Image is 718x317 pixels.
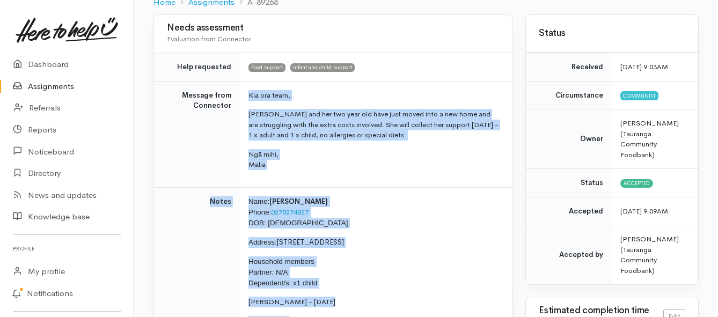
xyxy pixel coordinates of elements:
[539,306,663,316] h3: Estimated completion time
[248,63,285,72] span: Food support
[167,34,251,43] span: Evaluation from Connector
[620,179,653,188] span: Accepted
[154,53,240,82] td: Help requested
[526,53,612,82] td: Received
[526,197,612,225] td: Accepted
[526,109,612,169] td: Owner
[248,208,271,216] span: Phone:
[271,208,309,217] a: 0278274827
[248,219,348,227] span: DOB: [DEMOGRAPHIC_DATA]
[539,28,685,39] h3: Status
[526,225,612,285] td: Accepted by
[248,109,499,141] p: [PERSON_NAME] and her two year old have just moved into a new home and are struggling with the ex...
[612,225,698,285] td: [PERSON_NAME] (Tauranga Community Foodbank)
[620,62,668,71] time: [DATE] 9:03AM
[620,91,658,100] span: Community
[154,81,240,187] td: Message from Connector
[526,81,612,109] td: Circumstance
[248,238,277,246] span: Address:
[13,241,121,256] h6: Profile
[290,63,355,72] span: Infant and child support
[248,257,317,287] span: Household members Partner: N/A Dependent/s: x1 child
[167,23,499,33] h3: Needs assessment
[248,149,499,170] p: Ngā mihi, Malia
[526,169,612,197] td: Status
[248,197,269,205] span: Name:
[620,119,679,159] span: [PERSON_NAME] (Tauranga Community Foodbank)
[277,238,344,247] span: [STREET_ADDRESS]
[248,90,499,101] p: Kia ora team,
[248,297,335,306] span: [PERSON_NAME] - [DATE]
[620,207,668,216] time: [DATE] 9:09AM
[269,197,328,206] span: [PERSON_NAME]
